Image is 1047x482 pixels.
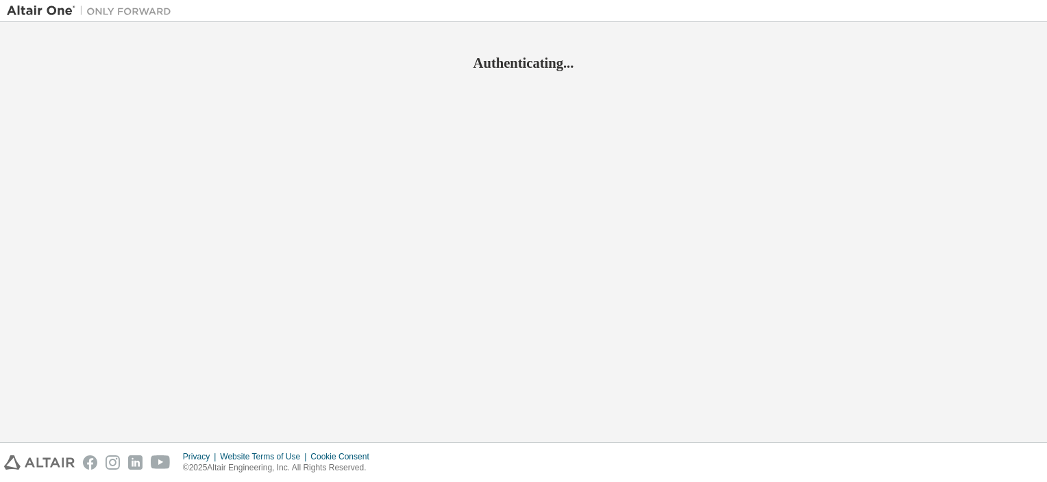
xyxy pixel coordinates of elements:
[183,462,378,474] p: © 2025 Altair Engineering, Inc. All Rights Reserved.
[220,451,310,462] div: Website Terms of Use
[4,455,75,470] img: altair_logo.svg
[7,54,1040,72] h2: Authenticating...
[183,451,220,462] div: Privacy
[151,455,171,470] img: youtube.svg
[310,451,377,462] div: Cookie Consent
[128,455,143,470] img: linkedin.svg
[7,4,178,18] img: Altair One
[83,455,97,470] img: facebook.svg
[106,455,120,470] img: instagram.svg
